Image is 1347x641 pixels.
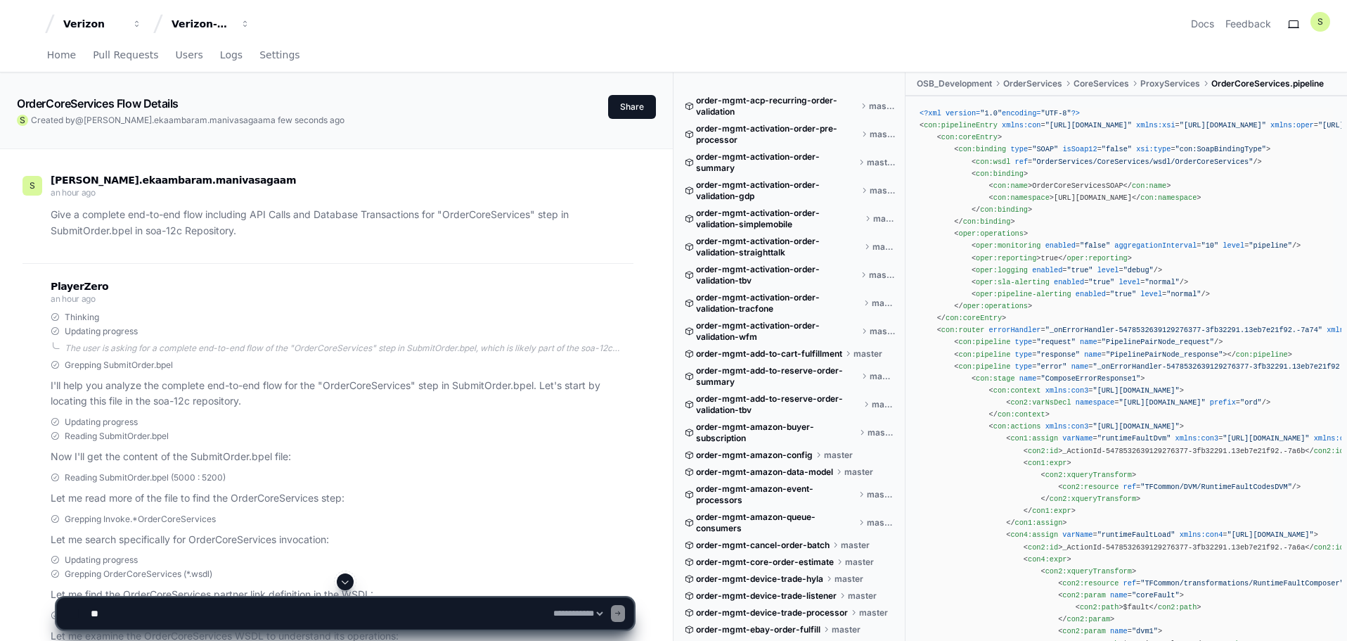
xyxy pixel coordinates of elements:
span: type [1015,362,1033,371]
span: level [1097,266,1119,274]
span: ProxyServices [1140,78,1200,89]
span: < = = /> [972,290,1210,298]
span: < = = /> [972,278,1188,286]
span: name [1080,338,1097,346]
span: con:binding [958,145,1006,153]
span: master [872,241,895,253]
span: "TFCommon/DVM/RuntimeFaultCodesDVM" [1140,483,1292,491]
span: "OrderServices/CoreServices/wsdl/OrderCoreServices" [1032,158,1253,166]
h1: S [20,115,25,126]
span: aggregationInterval [1114,241,1197,250]
span: Created by [31,115,344,126]
span: enabled [1054,278,1084,286]
span: Grepping SubmitOrder.bpel [65,360,173,371]
span: con:actions [993,422,1041,431]
span: Grepping Invoke.*OrderCoreServices [65,514,216,525]
span: "1.0" [980,109,1002,118]
span: con:binding [980,205,1028,214]
span: < = > [989,422,1184,431]
span: con2:xqueryTransform [1050,495,1136,503]
span: OSB_Development [917,78,992,89]
span: "false" [1080,241,1110,250]
span: con:router [941,326,985,334]
span: con2:xqueryTransform [1045,471,1132,479]
span: con4:assign [1010,531,1058,539]
span: con:coreEntry [941,133,998,141]
span: order-mgmt-core-order-estimate [696,557,834,568]
span: < = = /> [972,266,1162,274]
span: master [870,326,895,337]
span: master [869,101,895,112]
span: master [870,371,895,382]
span: con:pipeline [1236,350,1288,359]
span: order-mgmt-activation-order-validation-wfm [696,320,858,343]
span: < > [1024,555,1071,564]
span: Settings [259,51,299,59]
span: < > [972,254,1041,262]
span: < > [1041,471,1137,479]
h1: S [30,180,35,191]
span: Reading SubmitOrder.bpel [65,431,169,442]
span: xmlns:xsi [1136,121,1175,129]
span: < > [1024,447,1062,455]
span: oper:monitoring [976,241,1040,250]
span: "SOAP" [1032,145,1058,153]
span: isSoap12 [1062,145,1097,153]
span: "request" [1036,338,1075,346]
span: </ > [954,302,1032,310]
span: "pipeline" [1249,241,1292,250]
span: enabled [1045,241,1076,250]
iframe: Open customer support [1302,595,1340,633]
span: oper:logging [976,266,1028,274]
span: con2:varNsDecl [1010,398,1071,407]
span: name [1019,374,1037,383]
span: order-mgmt-cancel-order-batch [696,540,830,551]
span: level [1119,278,1140,286]
span: "error" [1036,362,1066,371]
span: oper:operations [963,302,1028,310]
span: < > [1041,567,1137,576]
span: "PipelinePairNode_response" [1106,350,1223,359]
span: < = = = /> [972,241,1301,250]
span: "true" [1110,290,1136,298]
span: con:binding [976,170,1024,178]
span: order-mgmt-amazon-data-model [696,467,833,478]
app-text-character-animate: OrderCoreServices Flow Details [17,96,179,110]
p: I'll help you analyze the complete end-to-end flow for the "OrderCoreServices" step in SubmitOrde... [51,378,633,410]
span: order-mgmt-amazon-config [696,450,813,461]
span: "response" [1036,350,1080,359]
a: Docs [1191,17,1214,31]
span: </ > [1058,254,1132,262]
span: con2:id [1314,543,1344,552]
span: "[URL][DOMAIN_NAME]" [1180,121,1266,129]
span: "[URL][DOMAIN_NAME]" [1093,386,1179,395]
p: Now I'll get the content of the SubmitOrder.bpel file: [51,449,633,465]
span: </ > [1123,182,1171,190]
span: errorHandler [989,326,1041,334]
span: Grepping OrderCoreServices (*.wsdl) [65,569,212,580]
span: < = > [972,374,1145,383]
span: enabled [1032,266,1062,274]
span: ref [1015,158,1028,166]
a: Home [47,39,76,72]
span: master [841,540,870,551]
span: level [1223,241,1244,250]
span: con2:id [1028,543,1058,552]
span: xmlns:con [1002,121,1040,129]
span: name [1071,362,1089,371]
a: Logs [220,39,243,72]
span: "false" [1102,145,1132,153]
span: order-mgmt-add-to-reserve-order-validation-tbv [696,393,861,416]
span: oper:reporting [976,254,1036,262]
span: master [844,467,873,478]
span: prefix [1210,398,1236,407]
span: order-mgmt-activation-order-validation-tbv [696,264,858,286]
span: Updating progress [65,554,138,566]
span: master [867,517,895,528]
span: < > [954,229,1028,238]
span: OrderServices [1003,78,1062,89]
span: master [872,399,895,410]
span: a few seconds ago [271,115,344,125]
span: con2:id [1314,447,1344,455]
span: varName [1062,434,1093,443]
